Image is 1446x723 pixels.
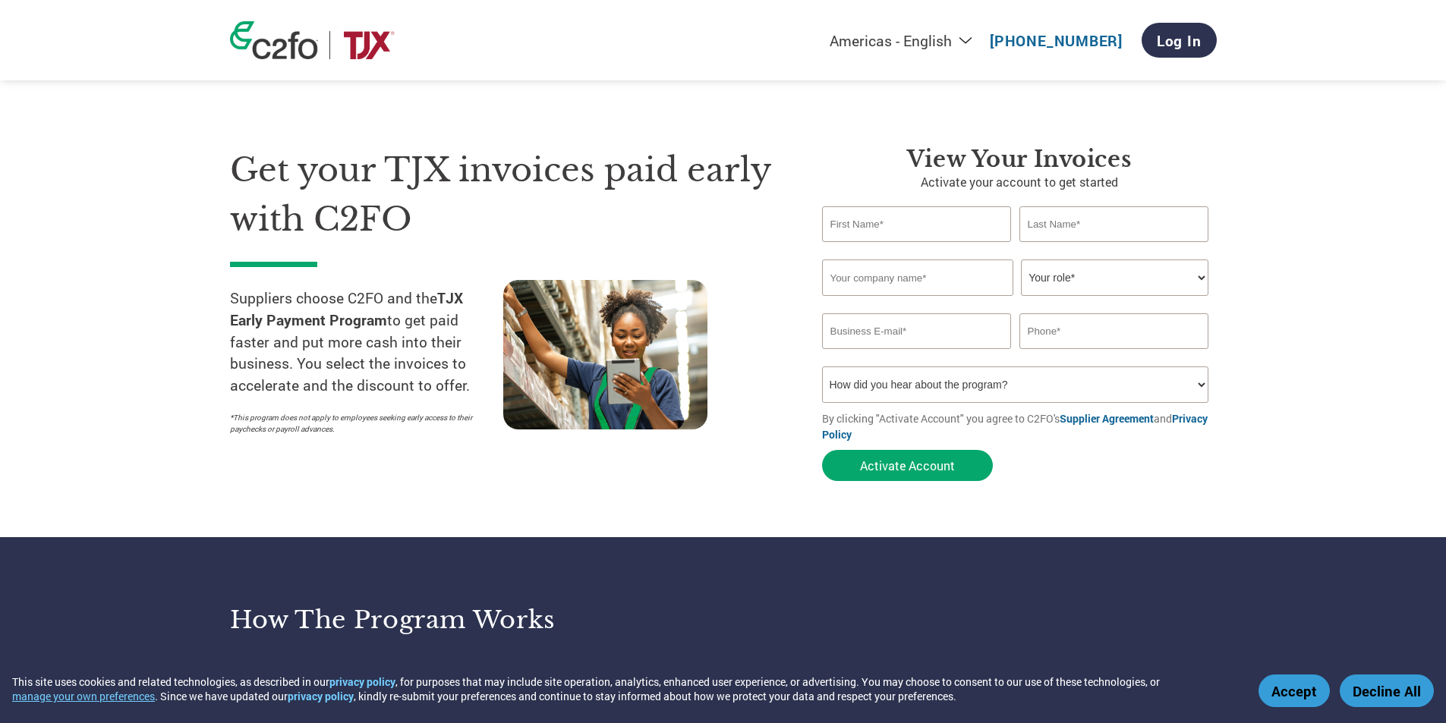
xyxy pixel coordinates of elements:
input: Your company name* [822,259,1013,296]
div: Invalid last name or last name is too long [1019,244,1209,253]
a: [PHONE_NUMBER] [990,31,1123,50]
p: *This program does not apply to employees seeking early access to their paychecks or payroll adva... [230,412,488,435]
a: Log In [1142,23,1217,58]
a: privacy policy [329,674,395,689]
input: First Name* [822,206,1012,242]
strong: TJX Early Payment Program [230,288,463,329]
div: Invalid company name or company name is too long [822,297,1209,307]
div: Invalid first name or first name is too long [822,244,1012,253]
p: Suppliers choose C2FO and the to get paid faster and put more cash into their business. You selec... [230,288,503,397]
a: privacy policy [288,689,354,703]
input: Phone* [1019,313,1209,349]
button: Accept [1259,674,1330,707]
img: c2fo logo [230,21,318,59]
select: Title/Role [1021,259,1208,296]
div: Inavlid Phone Number [1019,350,1209,360]
div: This site uses cookies and related technologies, as described in our , for purposes that may incl... [12,674,1237,703]
button: manage your own preferences [12,689,155,703]
h1: Get your TJX invoices paid early with C2FO [230,146,777,244]
p: Activate your account to get started [822,173,1217,191]
button: Activate Account [822,450,993,481]
a: Privacy Policy [822,411,1208,442]
img: supply chain worker [503,280,707,429]
button: Decline All [1340,674,1434,707]
a: Supplier Agreement [1060,411,1154,426]
img: TJX [342,31,396,59]
div: Inavlid Email Address [822,350,1012,360]
input: Last Name* [1019,206,1209,242]
p: By clicking "Activate Account" you agree to C2FO's and [822,410,1217,442]
h3: How the program works [230,605,704,635]
input: Invalid Email format [822,313,1012,349]
h3: View Your Invoices [822,146,1217,173]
